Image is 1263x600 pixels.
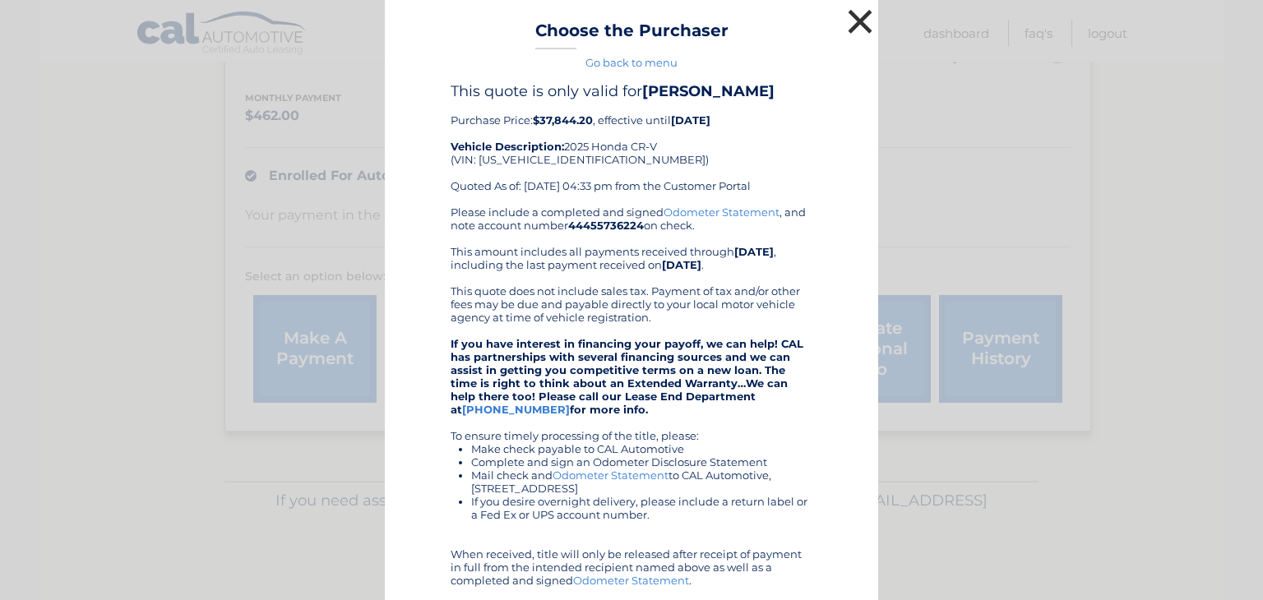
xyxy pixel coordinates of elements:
a: [PHONE_NUMBER] [462,403,570,416]
b: 44455736224 [568,219,644,232]
strong: Vehicle Description: [451,140,564,153]
li: Make check payable to CAL Automotive [471,442,812,455]
button: × [844,5,877,38]
b: [PERSON_NAME] [642,82,775,100]
div: Purchase Price: , effective until 2025 Honda CR-V (VIN: [US_VEHICLE_IDENTIFICATION_NUMBER]) Quote... [451,82,812,205]
b: [DATE] [671,113,710,127]
b: $37,844.20 [533,113,593,127]
b: [DATE] [734,245,774,258]
li: Mail check and to CAL Automotive, [STREET_ADDRESS] [471,468,812,495]
a: Odometer Statement [553,468,669,482]
h3: Choose the Purchaser [535,21,729,49]
li: Complete and sign an Odometer Disclosure Statement [471,455,812,468]
a: Odometer Statement [573,574,689,587]
b: [DATE] [662,258,701,271]
strong: If you have interest in financing your payoff, we can help! CAL has partnerships with several fin... [451,337,803,416]
a: Go back to menu [585,56,678,69]
h4: This quote is only valid for [451,82,812,100]
a: Odometer Statement [664,205,780,219]
li: If you desire overnight delivery, please include a return label or a Fed Ex or UPS account number. [471,495,812,521]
